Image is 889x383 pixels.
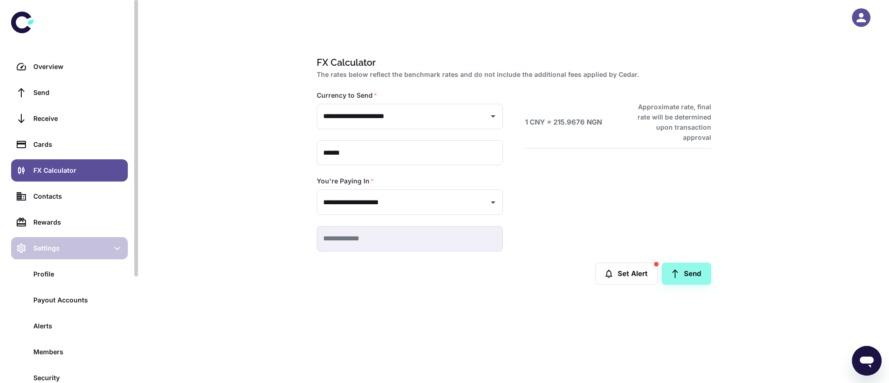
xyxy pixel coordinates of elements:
[33,165,122,176] div: FX Calculator
[525,117,602,128] h6: 1 CNY = 215.9676 NGN
[33,191,122,201] div: Contacts
[33,113,122,124] div: Receive
[595,263,658,285] button: Set Alert
[33,321,122,331] div: Alerts
[852,346,882,376] iframe: Button to launch messaging window
[11,263,128,285] a: Profile
[33,373,122,383] div: Security
[11,107,128,130] a: Receive
[11,237,128,259] div: Settings
[662,263,711,285] a: Send
[33,217,122,227] div: Rewards
[33,295,122,305] div: Payout Accounts
[317,91,377,100] label: Currency to Send
[11,289,128,311] a: Payout Accounts
[11,341,128,363] a: Members
[11,211,128,233] a: Rewards
[11,56,128,78] a: Overview
[11,185,128,207] a: Contacts
[33,243,108,253] div: Settings
[33,347,122,357] div: Members
[33,88,122,98] div: Send
[487,196,500,209] button: Open
[11,315,128,337] a: Alerts
[11,159,128,182] a: FX Calculator
[11,133,128,156] a: Cards
[11,82,128,104] a: Send
[33,269,122,279] div: Profile
[317,56,707,69] h1: FX Calculator
[33,139,122,150] div: Cards
[317,176,374,186] label: You're Paying In
[487,110,500,123] button: Open
[627,102,711,143] h6: Approximate rate, final rate will be determined upon transaction approval
[33,62,122,72] div: Overview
